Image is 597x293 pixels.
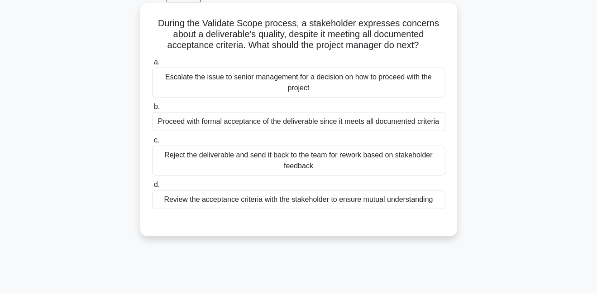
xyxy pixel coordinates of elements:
[152,146,445,176] div: Reject the deliverable and send it back to the team for rework based on stakeholder feedback
[152,190,445,209] div: Review the acceptance criteria with the stakeholder to ensure mutual understanding
[152,68,445,98] div: Escalate the issue to senior management for a decision on how to proceed with the project
[152,112,445,131] div: Proceed with formal acceptance of the deliverable since it meets all documented criteria
[154,58,160,66] span: a.
[154,103,160,110] span: b.
[154,181,160,188] span: d.
[151,18,446,51] h5: During the Validate Scope process, a stakeholder expresses concerns about a deliverable's quality...
[154,136,159,144] span: c.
